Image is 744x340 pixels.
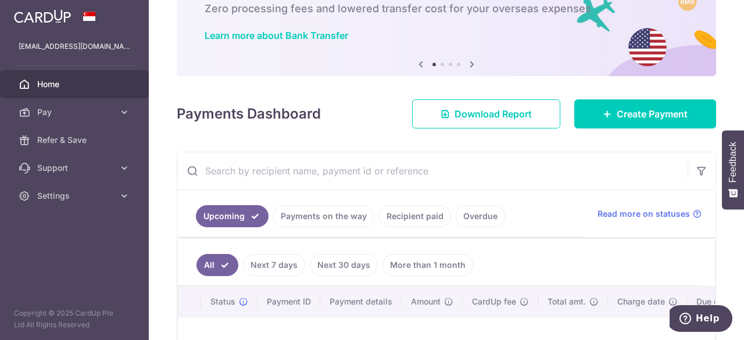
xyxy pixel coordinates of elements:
[722,130,744,209] button: Feedback - Show survey
[598,208,690,220] span: Read more on statuses
[598,208,702,220] a: Read more on statuses
[205,2,688,16] h6: Zero processing fees and lowered transfer cost for your overseas expenses
[617,107,688,121] span: Create Payment
[196,205,269,227] a: Upcoming
[177,103,321,124] h4: Payments Dashboard
[37,190,114,202] span: Settings
[37,134,114,146] span: Refer & Save
[379,205,451,227] a: Recipient paid
[412,99,560,128] a: Download Report
[273,205,374,227] a: Payments on the way
[14,9,71,23] img: CardUp
[37,162,114,174] span: Support
[37,106,114,118] span: Pay
[19,41,130,52] p: [EMAIL_ADDRESS][DOMAIN_NAME]
[456,205,505,227] a: Overdue
[617,296,665,307] span: Charge date
[257,287,320,317] th: Payment ID
[205,30,348,41] a: Learn more about Bank Transfer
[320,287,402,317] th: Payment details
[196,254,238,276] a: All
[382,254,473,276] a: More than 1 month
[210,296,235,307] span: Status
[310,254,378,276] a: Next 30 days
[243,254,305,276] a: Next 7 days
[411,296,441,307] span: Amount
[455,107,532,121] span: Download Report
[472,296,516,307] span: CardUp fee
[548,296,586,307] span: Total amt.
[696,296,731,307] span: Due date
[670,305,732,334] iframe: Opens a widget where you can find more information
[728,142,738,182] span: Feedback
[177,152,688,189] input: Search by recipient name, payment id or reference
[37,78,114,90] span: Home
[574,99,716,128] a: Create Payment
